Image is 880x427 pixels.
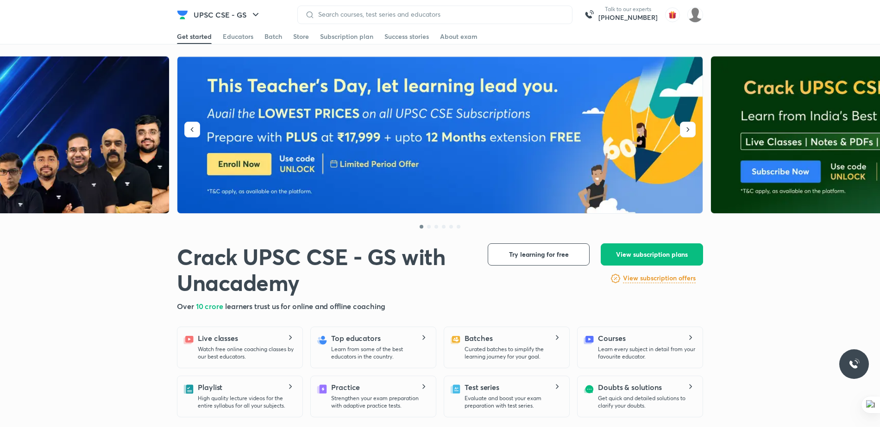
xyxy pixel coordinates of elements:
a: About exam [440,29,478,44]
h5: Practice [331,382,360,393]
img: avatar [665,7,680,22]
span: Over [177,301,196,311]
span: 10 crore [196,301,225,311]
a: Store [293,29,309,44]
p: Curated batches to simplify the learning journey for your goal. [465,346,562,360]
h6: View subscription offers [623,273,696,283]
h5: Live classes [198,333,238,344]
p: Talk to our experts [598,6,658,13]
h5: Batches [465,333,492,344]
div: Get started [177,32,212,41]
a: Success stories [384,29,429,44]
button: Try learning for free [488,243,590,266]
span: Try learning for free [509,250,569,259]
span: View subscription plans [616,250,688,259]
p: Watch free online coaching classes by our best educators. [198,346,295,360]
a: Subscription plan [320,29,373,44]
p: High quality lecture videos for the entire syllabus for all your subjects. [198,395,295,409]
input: Search courses, test series and educators [314,11,565,18]
h5: Test series [465,382,499,393]
img: Company Logo [177,9,188,20]
p: Learn from some of the best educators in the country. [331,346,428,360]
a: View subscription offers [623,273,696,284]
h5: Top educators [331,333,381,344]
img: call-us [580,6,598,24]
button: UPSC CSE - GS [188,6,267,24]
h1: Crack UPSC CSE - GS with Unacademy [177,243,473,295]
div: Batch [264,32,282,41]
div: Educators [223,32,253,41]
div: About exam [440,32,478,41]
div: Success stories [384,32,429,41]
img: Ayushi Singh [687,7,703,23]
a: Batch [264,29,282,44]
button: View subscription plans [601,243,703,266]
a: Get started [177,29,212,44]
p: Strengthen your exam preparation with adaptive practice tests. [331,395,428,409]
a: Educators [223,29,253,44]
p: Get quick and detailed solutions to clarify your doubts. [598,395,695,409]
h5: Doubts & solutions [598,382,662,393]
img: ttu [849,359,860,370]
h5: Playlist [198,382,222,393]
p: Learn every subject in detail from your favourite educator. [598,346,695,360]
span: learners trust us for online and offline coaching [225,301,385,311]
a: [PHONE_NUMBER] [598,13,658,22]
h5: Courses [598,333,625,344]
div: Store [293,32,309,41]
div: Subscription plan [320,32,373,41]
p: Evaluate and boost your exam preparation with test series. [465,395,562,409]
